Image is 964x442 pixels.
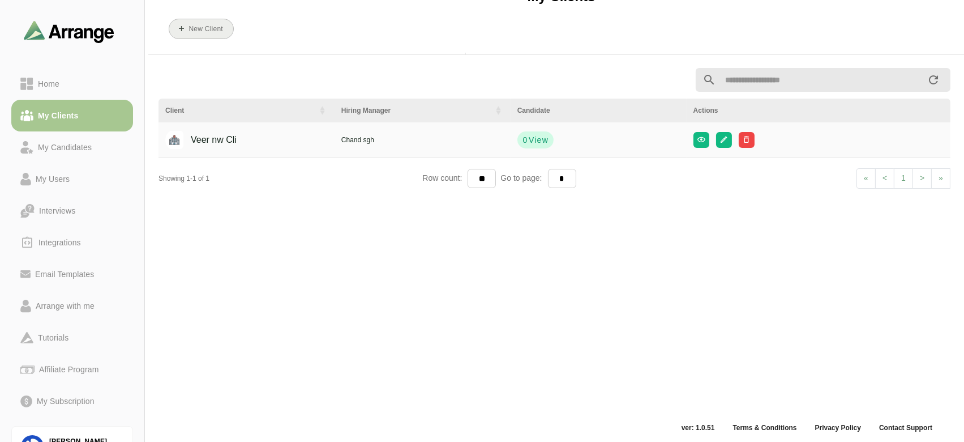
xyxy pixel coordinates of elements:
button: 0View [517,131,554,148]
div: Integrations [34,236,85,249]
div: Hiring Manager [341,105,504,116]
a: Interviews [11,195,133,227]
div: Email Templates [31,267,98,281]
span: Row count: [422,173,468,182]
a: Integrations [11,227,133,258]
a: My Candidates [11,131,133,163]
div: My Candidates [33,141,96,154]
span: Go to page: [496,173,547,182]
div: My Clients [33,109,83,122]
div: Actions [693,105,944,116]
strong: 0 [522,134,528,146]
div: Veer nw Cli [173,129,237,151]
span: ver: 1.0.51 [672,423,724,432]
a: My Users [11,163,133,195]
a: My Clients [11,100,133,131]
img: arrangeai-name-small-logo.4d2b8aee.svg [24,20,114,42]
a: Affiliate Program [11,354,133,385]
b: New Client [188,25,222,33]
div: Tutorials [33,331,73,345]
a: Home [11,68,133,100]
a: Tutorials [11,322,133,354]
span: View [528,134,549,146]
a: Contact Support [870,423,941,432]
div: My Subscription [32,394,99,408]
p: 03:29 PM [GEOGRAPHIC_DATA], [GEOGRAPHIC_DATA] [466,53,683,66]
a: Privacy Policy [806,423,870,432]
a: Arrange with me [11,290,133,322]
div: Showing 1-1 of 1 [158,173,422,184]
a: My Subscription [11,385,133,417]
div: Interviews [35,204,80,218]
i: appended action [927,73,940,87]
div: Affiliate Program [35,363,103,376]
div: Chand sgh [341,135,504,145]
div: Candidate [517,105,680,116]
a: Terms & Conditions [723,423,806,432]
img: placeholder logo [165,131,183,149]
button: New Client [169,19,234,39]
div: Home [33,77,64,91]
div: Arrange with me [31,299,99,313]
div: Client [165,105,328,116]
a: Email Templates [11,258,133,290]
p: [DATE] [432,53,466,66]
div: My Users [31,172,74,186]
